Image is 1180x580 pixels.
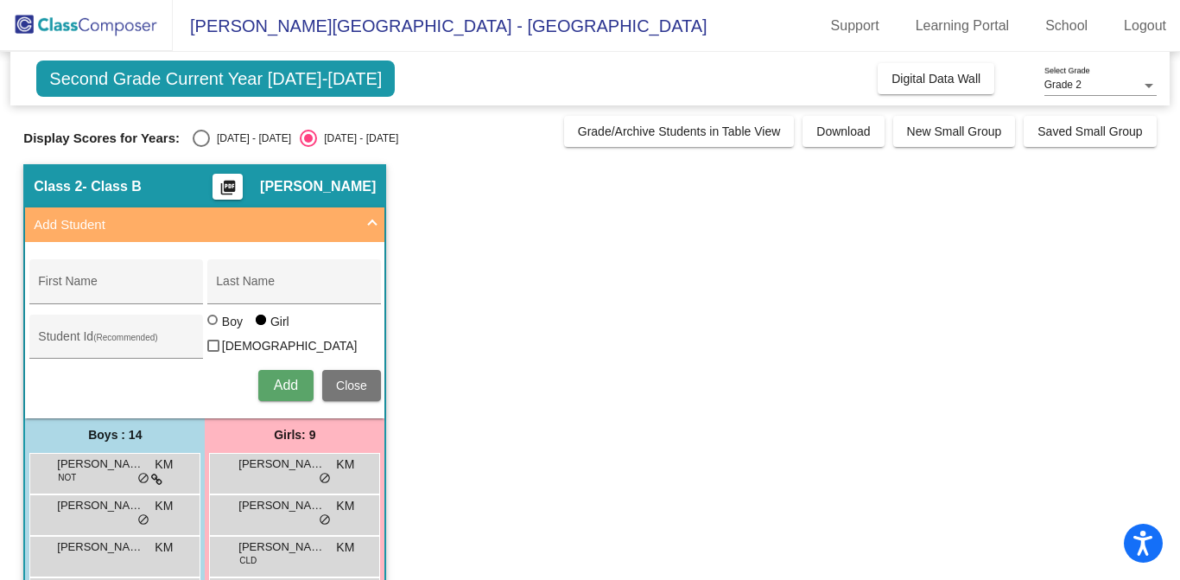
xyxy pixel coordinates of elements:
[57,539,143,556] span: [PERSON_NAME]
[155,456,173,474] span: KM
[23,131,180,146] span: Display Scores for Years:
[155,539,173,557] span: KM
[907,124,1002,138] span: New Small Group
[137,472,149,486] span: do_not_disturb_alt
[319,513,331,527] span: do_not_disturb_alt
[816,124,870,138] span: Download
[222,335,358,356] span: [DEMOGRAPHIC_DATA]
[891,72,980,86] span: Digital Data Wall
[878,63,994,94] button: Digital Data Wall
[216,281,371,295] input: Last Name
[238,456,325,473] span: [PERSON_NAME]
[239,554,257,567] span: CLD
[317,131,398,146] div: [DATE] - [DATE]
[817,12,893,40] a: Support
[336,497,354,515] span: KM
[155,497,173,515] span: KM
[38,281,193,295] input: First Name
[564,116,795,147] button: Grade/Archive Students in Table View
[38,336,193,350] input: Student Id
[1044,79,1082,91] span: Grade 2
[578,124,781,138] span: Grade/Archive Students in Table View
[205,418,384,453] div: Girls: 9
[82,178,141,195] span: - Class B
[803,116,884,147] button: Download
[336,539,354,557] span: KM
[213,174,243,200] button: Print Students Details
[238,497,325,514] span: [PERSON_NAME]
[25,242,384,417] div: Add Student
[336,379,367,392] span: Close
[258,370,314,401] button: Add
[58,471,76,484] span: NOT
[1037,124,1142,138] span: Saved Small Group
[322,370,381,401] button: Close
[270,313,289,330] div: Girl
[902,12,1024,40] a: Learning Portal
[1031,12,1101,40] a: School
[34,215,355,235] mat-panel-title: Add Student
[173,12,707,40] span: [PERSON_NAME][GEOGRAPHIC_DATA] - [GEOGRAPHIC_DATA]
[193,130,398,147] mat-radio-group: Select an option
[1110,12,1180,40] a: Logout
[893,116,1016,147] button: New Small Group
[57,456,143,473] span: [PERSON_NAME]
[57,497,143,514] span: [PERSON_NAME]
[238,539,325,556] span: [PERSON_NAME]
[336,456,354,474] span: KM
[36,61,395,97] span: Second Grade Current Year [DATE]-[DATE]
[260,178,376,195] span: [PERSON_NAME]
[34,178,82,195] span: Class 2
[218,179,238,203] mat-icon: picture_as_pdf
[137,513,149,527] span: do_not_disturb_alt
[25,207,384,242] mat-expansion-panel-header: Add Student
[210,131,291,146] div: [DATE] - [DATE]
[221,313,243,330] div: Boy
[274,378,298,392] span: Add
[319,472,331,486] span: do_not_disturb_alt
[25,418,205,453] div: Boys : 14
[1024,116,1156,147] button: Saved Small Group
